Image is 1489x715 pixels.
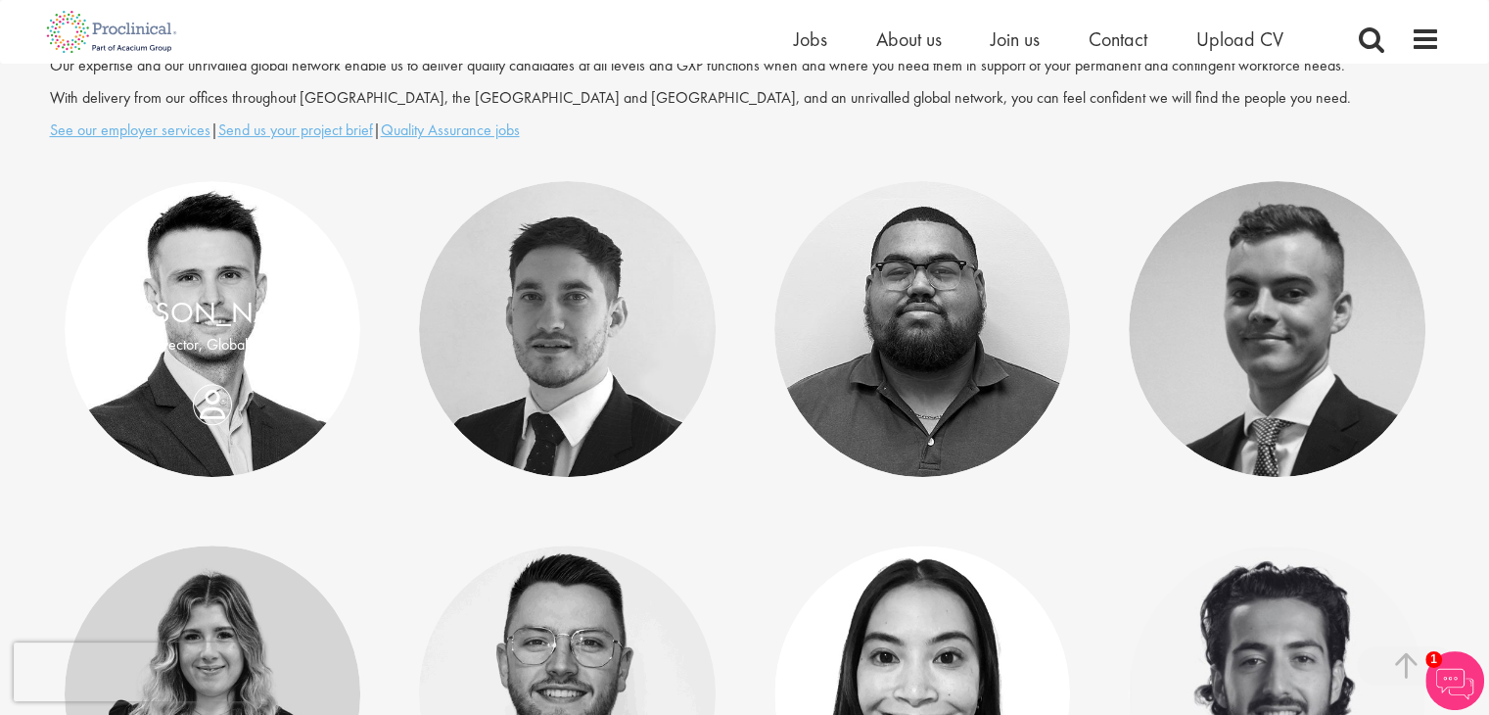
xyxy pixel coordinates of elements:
p: With delivery from our offices throughout [GEOGRAPHIC_DATA], the [GEOGRAPHIC_DATA] and [GEOGRAPHI... [50,87,1440,110]
a: Quality Assurance jobs [381,119,520,140]
p: Our expertise and our unrivalled global network enable us to deliver quality candidates at all le... [50,55,1440,77]
a: Upload CV [1196,26,1283,52]
a: About us [876,26,942,52]
p: | | [50,119,1440,142]
a: Send us your project brief [218,119,373,140]
a: Jobs [794,26,827,52]
a: Contact [1089,26,1147,52]
p: Director, Global QA [84,334,342,357]
a: See our employer services [50,119,210,140]
a: Join us [991,26,1040,52]
iframe: reCAPTCHA [14,643,264,701]
a: [PERSON_NAME] [104,294,320,331]
img: Chatbot [1425,651,1484,710]
span: 1 [1425,651,1442,668]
